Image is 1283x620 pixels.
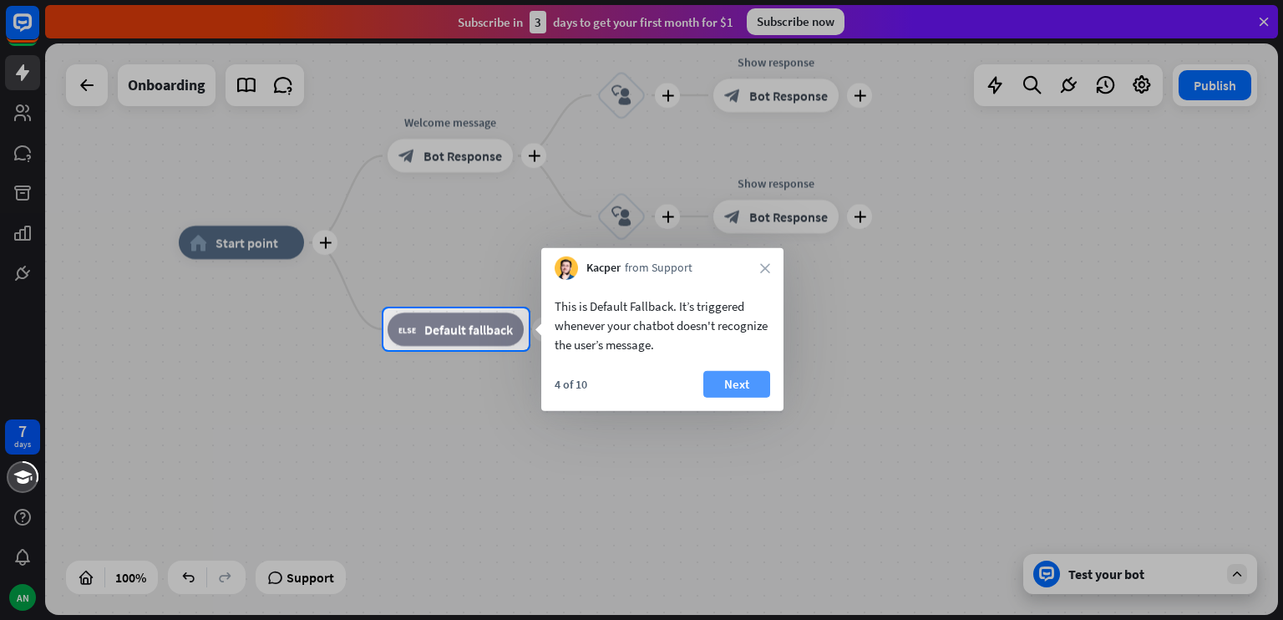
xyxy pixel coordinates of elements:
[424,321,513,338] span: Default fallback
[398,321,416,338] i: block_fallback
[625,260,692,277] span: from Support
[760,263,770,273] i: close
[586,260,621,277] span: Kacper
[555,377,587,392] div: 4 of 10
[703,371,770,398] button: Next
[13,7,63,57] button: Open LiveChat chat widget
[555,297,770,354] div: This is Default Fallback. It’s triggered whenever your chatbot doesn't recognize the user’s message.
